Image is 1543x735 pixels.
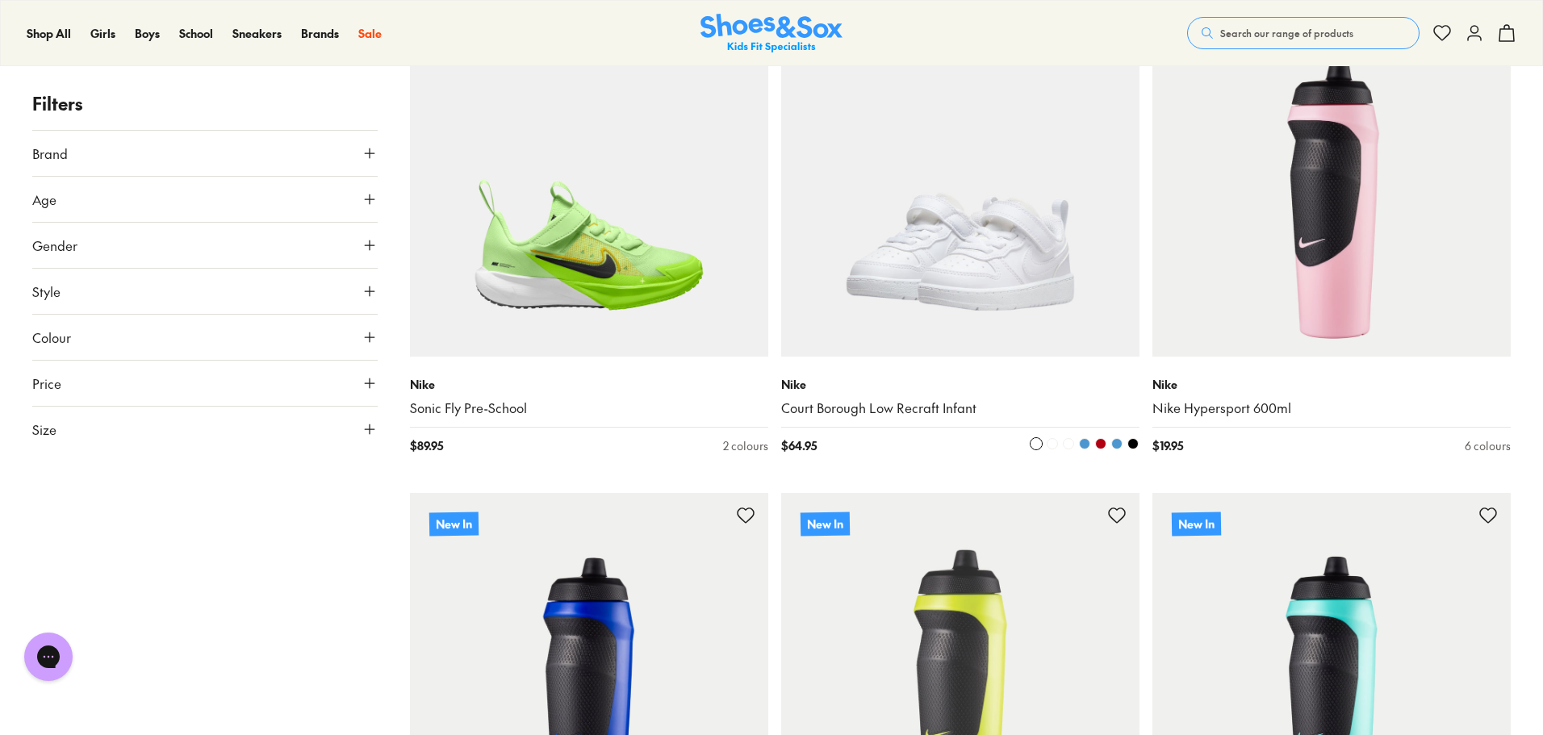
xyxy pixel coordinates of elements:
[27,25,71,41] span: Shop All
[32,407,378,452] button: Size
[32,177,378,222] button: Age
[179,25,213,42] a: School
[358,25,382,41] span: Sale
[32,190,56,209] span: Age
[32,90,378,117] p: Filters
[32,269,378,314] button: Style
[1152,376,1511,393] p: Nike
[801,512,850,536] p: New In
[32,361,378,406] button: Price
[1152,437,1183,454] span: $ 19.95
[90,25,115,41] span: Girls
[1172,512,1221,536] p: New In
[32,144,68,163] span: Brand
[358,25,382,42] a: Sale
[27,25,71,42] a: Shop All
[781,437,817,454] span: $ 64.95
[1152,399,1511,417] a: Nike Hypersport 600ml
[135,25,160,41] span: Boys
[410,376,768,393] p: Nike
[90,25,115,42] a: Girls
[301,25,339,41] span: Brands
[16,627,81,687] iframe: Gorgias live chat messenger
[410,437,443,454] span: $ 89.95
[700,14,843,53] img: SNS_Logo_Responsive.svg
[301,25,339,42] a: Brands
[232,25,282,41] span: Sneakers
[32,131,378,176] button: Brand
[429,512,479,536] p: New In
[32,223,378,268] button: Gender
[32,420,56,439] span: Size
[781,376,1139,393] p: Nike
[700,14,843,53] a: Shoes & Sox
[32,374,61,393] span: Price
[1465,437,1511,454] div: 6 colours
[1220,26,1353,40] span: Search our range of products
[232,25,282,42] a: Sneakers
[723,437,768,454] div: 2 colours
[781,399,1139,417] a: Court Borough Low Recraft Infant
[32,282,61,301] span: Style
[32,328,71,347] span: Colour
[32,236,77,255] span: Gender
[410,399,768,417] a: Sonic Fly Pre-School
[32,315,378,360] button: Colour
[1187,17,1420,49] button: Search our range of products
[179,25,213,41] span: School
[135,25,160,42] a: Boys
